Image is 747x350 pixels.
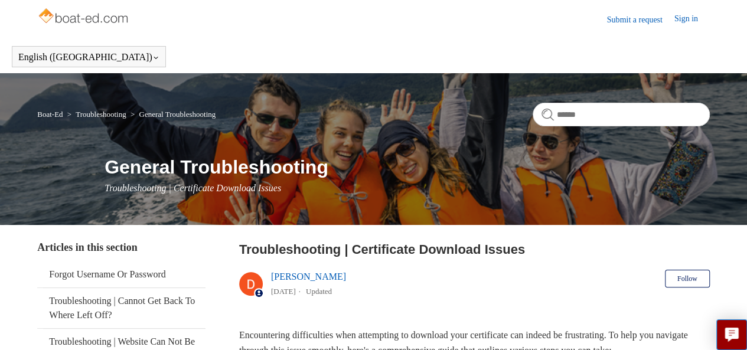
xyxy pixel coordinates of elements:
[37,241,137,253] span: Articles in this section
[607,14,674,26] a: Submit a request
[128,110,216,119] li: General Troubleshooting
[37,110,63,119] a: Boat-Ed
[37,288,205,328] a: Troubleshooting | Cannot Get Back To Where Left Off?
[18,52,159,63] button: English ([GEOGRAPHIC_DATA])
[76,110,126,119] a: Troubleshooting
[139,110,216,119] a: General Troubleshooting
[65,110,128,119] li: Troubleshooting
[271,287,296,296] time: 03/14/2024, 13:15
[674,12,710,27] a: Sign in
[716,319,747,350] button: Live chat
[105,153,710,181] h1: General Troubleshooting
[533,103,710,126] input: Search
[105,183,281,193] span: Troubleshooting | Certificate Download Issues
[665,270,710,287] button: Follow Article
[239,240,710,259] h2: Troubleshooting | Certificate Download Issues
[306,287,332,296] li: Updated
[37,110,65,119] li: Boat-Ed
[37,261,205,287] a: Forgot Username Or Password
[271,272,346,282] a: [PERSON_NAME]
[37,5,131,29] img: Boat-Ed Help Center home page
